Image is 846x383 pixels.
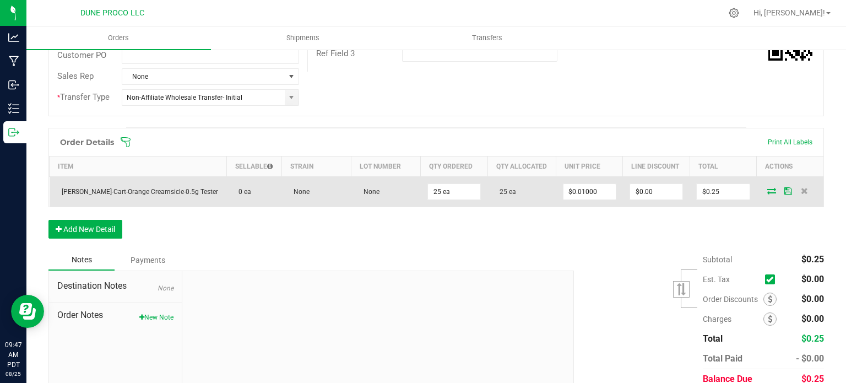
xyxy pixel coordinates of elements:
[623,156,690,176] th: Line Discount
[690,156,756,176] th: Total
[8,79,19,90] inline-svg: Inbound
[272,33,334,43] span: Shipments
[457,33,517,43] span: Transfers
[288,188,310,196] span: None
[487,156,556,176] th: Qty Allocated
[796,353,824,364] span: - $0.00
[796,187,813,194] span: Delete Order Detail
[727,8,741,18] div: Manage settings
[139,312,173,322] button: New Note
[753,8,825,17] span: Hi, [PERSON_NAME]!
[5,340,21,370] p: 09:47 AM PDT
[8,32,19,43] inline-svg: Analytics
[57,279,173,293] span: Destination Notes
[50,156,227,176] th: Item
[60,138,114,147] h1: Order Details
[780,187,796,194] span: Save Order Detail
[56,188,218,196] span: [PERSON_NAME]-Cart-Orange Creamsicle-0.5g Tester
[351,156,421,176] th: Lot Number
[5,370,21,378] p: 08/25
[428,184,480,199] input: 0
[801,294,824,304] span: $0.00
[57,92,110,102] span: Transfer Type
[158,284,173,292] span: None
[358,188,379,196] span: None
[48,220,122,239] button: Add New Detail
[57,50,106,60] span: Customer PO
[8,127,19,138] inline-svg: Outbound
[226,156,281,176] th: Sellable
[563,184,616,199] input: 0
[80,8,144,18] span: DUNE PROCO LLC
[421,156,487,176] th: Qty Ordered
[8,103,19,114] inline-svg: Inventory
[115,250,181,270] div: Payments
[11,295,44,328] iframe: Resource center
[48,250,115,271] div: Notes
[556,156,623,176] th: Unit Price
[630,184,682,199] input: 0
[801,274,824,284] span: $0.00
[57,309,173,322] span: Order Notes
[26,26,211,50] a: Orders
[703,353,742,364] span: Total Paid
[801,314,824,324] span: $0.00
[765,272,780,287] span: Calculate excise tax
[801,333,824,344] span: $0.25
[8,56,19,67] inline-svg: Manufacturing
[93,33,144,43] span: Orders
[316,48,355,58] span: Ref Field 3
[801,254,824,265] span: $0.25
[281,156,351,176] th: Strain
[703,315,763,323] span: Charges
[703,255,732,264] span: Subtotal
[211,26,395,50] a: Shipments
[395,26,580,50] a: Transfers
[494,188,516,196] span: 25 ea
[233,188,251,196] span: 0 ea
[697,184,749,199] input: 0
[703,275,761,284] span: Est. Tax
[703,333,723,344] span: Total
[757,156,823,176] th: Actions
[122,69,284,84] span: None
[703,295,763,304] span: Order Discounts
[57,71,94,81] span: Sales Rep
